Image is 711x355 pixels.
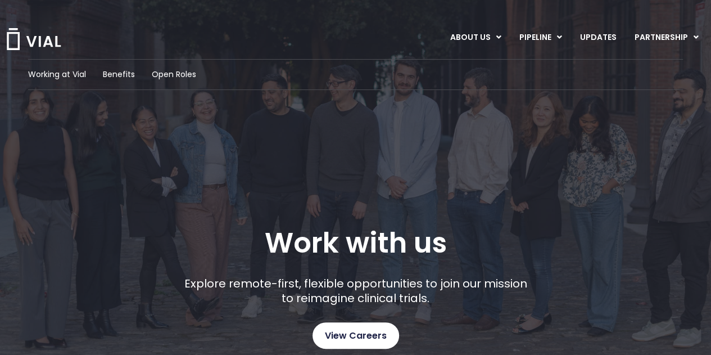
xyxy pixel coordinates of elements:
[325,329,387,343] span: View Careers
[313,322,399,349] a: View Careers
[510,28,570,47] a: PIPELINEMenu Toggle
[265,227,447,259] h1: Work with us
[103,69,135,80] a: Benefits
[28,69,86,80] a: Working at Vial
[571,28,625,47] a: UPDATES
[6,28,62,50] img: Vial Logo
[180,276,531,305] p: Explore remote-first, flexible opportunities to join our mission to reimagine clinical trials.
[152,69,196,80] a: Open Roles
[626,28,708,47] a: PARTNERSHIPMenu Toggle
[441,28,510,47] a: ABOUT USMenu Toggle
